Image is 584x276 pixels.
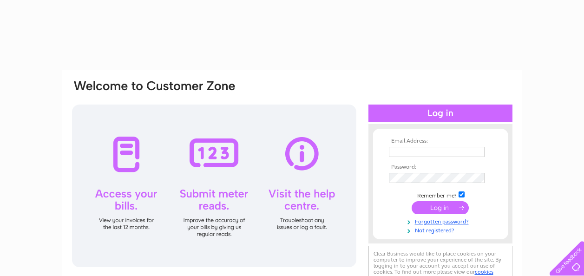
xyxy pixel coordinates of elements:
[389,217,494,225] a: Forgotten password?
[389,225,494,234] a: Not registered?
[387,164,494,171] th: Password:
[412,201,469,214] input: Submit
[387,138,494,145] th: Email Address:
[387,190,494,199] td: Remember me?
